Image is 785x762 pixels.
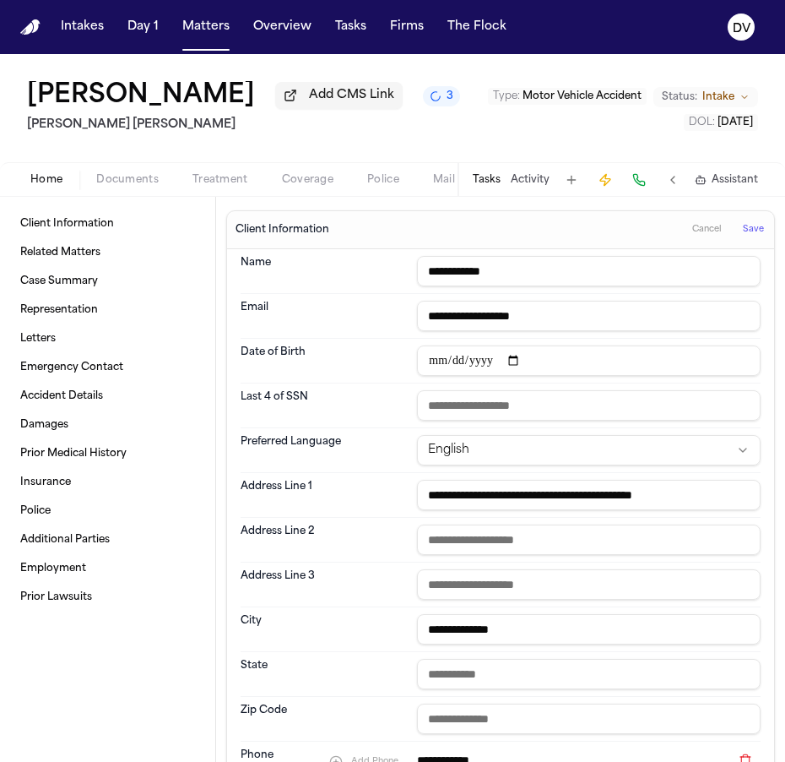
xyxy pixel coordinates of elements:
dt: Preferred Language [241,435,407,465]
a: Prior Lawsuits [14,584,202,611]
button: Day 1 [121,12,165,42]
button: Edit DOL: 2025-09-03 [684,114,758,131]
dt: Date of Birth [241,346,407,376]
a: Prior Medical History [14,440,202,467]
h3: Client Information [232,223,333,237]
a: Emergency Contact [14,354,202,381]
span: Coverage [282,173,333,187]
span: DOL : [689,117,715,128]
a: Representation [14,297,202,324]
button: Cancel [687,216,727,243]
span: [DATE] [717,117,753,128]
a: Police [14,498,202,525]
span: Treatment [192,173,248,187]
button: Overview [246,12,318,42]
a: Home [20,19,41,35]
button: Create Immediate Task [593,168,617,192]
dt: City [241,614,407,645]
dt: Address Line 1 [241,480,407,510]
img: Finch Logo [20,19,41,35]
span: Status: [662,90,697,104]
button: Save [738,216,769,243]
span: Motor Vehicle Accident [522,91,642,101]
button: Add Task [560,168,583,192]
a: Additional Parties [14,526,202,553]
a: Damages [14,411,202,438]
button: Add CMS Link [275,82,403,109]
button: Edit matter name [27,81,255,112]
button: Assistant [695,173,758,187]
dt: Email [241,301,407,331]
button: Make a Call [627,168,651,192]
button: Matters [176,12,236,42]
span: Save [743,224,764,236]
dt: Name [241,256,407,286]
a: Case Summary [14,268,202,295]
a: Client Information [14,210,202,237]
a: Insurance [14,469,202,496]
span: Cancel [692,224,722,236]
span: Assistant [712,173,758,187]
h2: [PERSON_NAME] [PERSON_NAME] [27,115,460,135]
button: Firms [383,12,430,42]
dt: Last 4 of SSN [241,390,407,421]
span: 3 [447,90,453,103]
dt: State [241,659,407,689]
a: Accident Details [14,383,202,410]
span: Intake [702,90,734,104]
button: Edit Type: Motor Vehicle Accident [488,88,647,105]
button: Tasks [328,12,373,42]
button: Tasks [473,173,501,187]
button: Activity [511,173,549,187]
button: The Flock [441,12,513,42]
span: Add CMS Link [309,87,394,104]
button: 3 active tasks [423,86,460,106]
a: Related Matters [14,239,202,266]
h1: [PERSON_NAME] [27,81,255,112]
dt: Address Line 2 [241,525,407,555]
span: Mail [433,173,455,187]
dt: Zip Code [241,704,407,734]
span: Police [367,173,399,187]
a: Letters [14,325,202,352]
button: Intakes [54,12,111,42]
span: Documents [96,173,159,187]
span: Home [30,173,62,187]
dt: Address Line 3 [241,569,407,600]
button: Change status from Intake [653,87,758,107]
span: Type : [493,91,520,101]
a: Employment [14,555,202,582]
